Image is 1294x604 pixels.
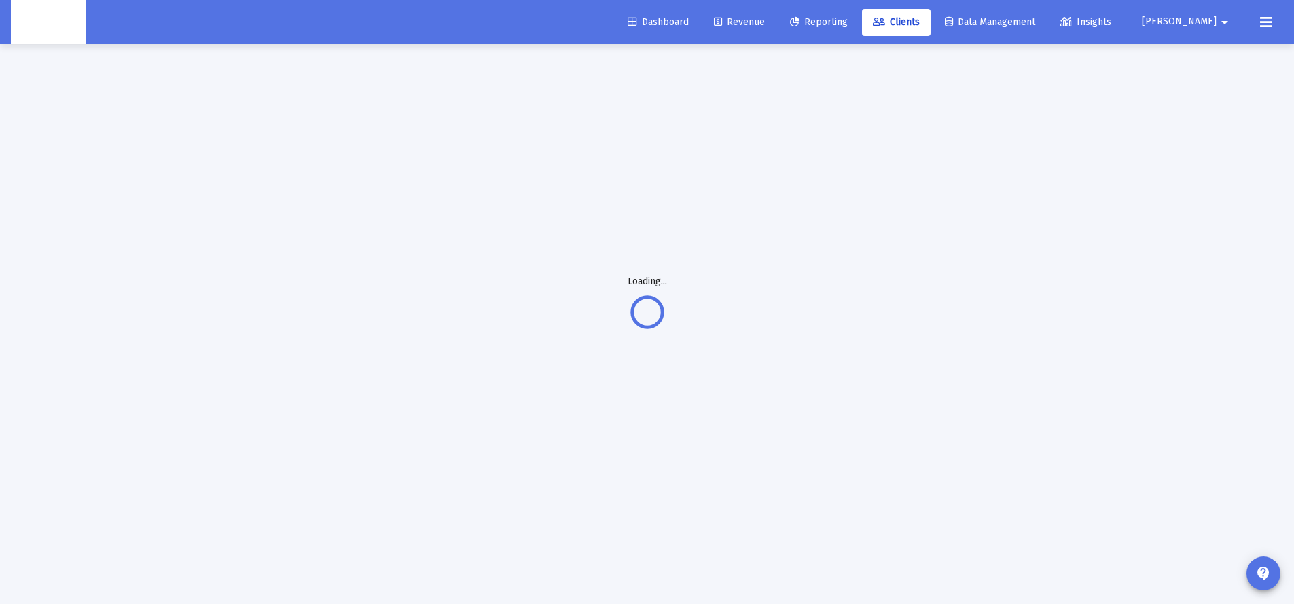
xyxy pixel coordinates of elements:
[714,16,765,28] span: Revenue
[1255,565,1272,582] mat-icon: contact_support
[873,16,920,28] span: Clients
[628,16,689,28] span: Dashboard
[934,9,1046,36] a: Data Management
[862,9,931,36] a: Clients
[790,16,848,28] span: Reporting
[1217,9,1233,36] mat-icon: arrow_drop_down
[1142,16,1217,28] span: [PERSON_NAME]
[945,16,1035,28] span: Data Management
[21,9,75,36] img: Dashboard
[703,9,776,36] a: Revenue
[779,9,859,36] a: Reporting
[617,9,700,36] a: Dashboard
[1126,8,1249,35] button: [PERSON_NAME]
[1049,9,1122,36] a: Insights
[1060,16,1111,28] span: Insights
